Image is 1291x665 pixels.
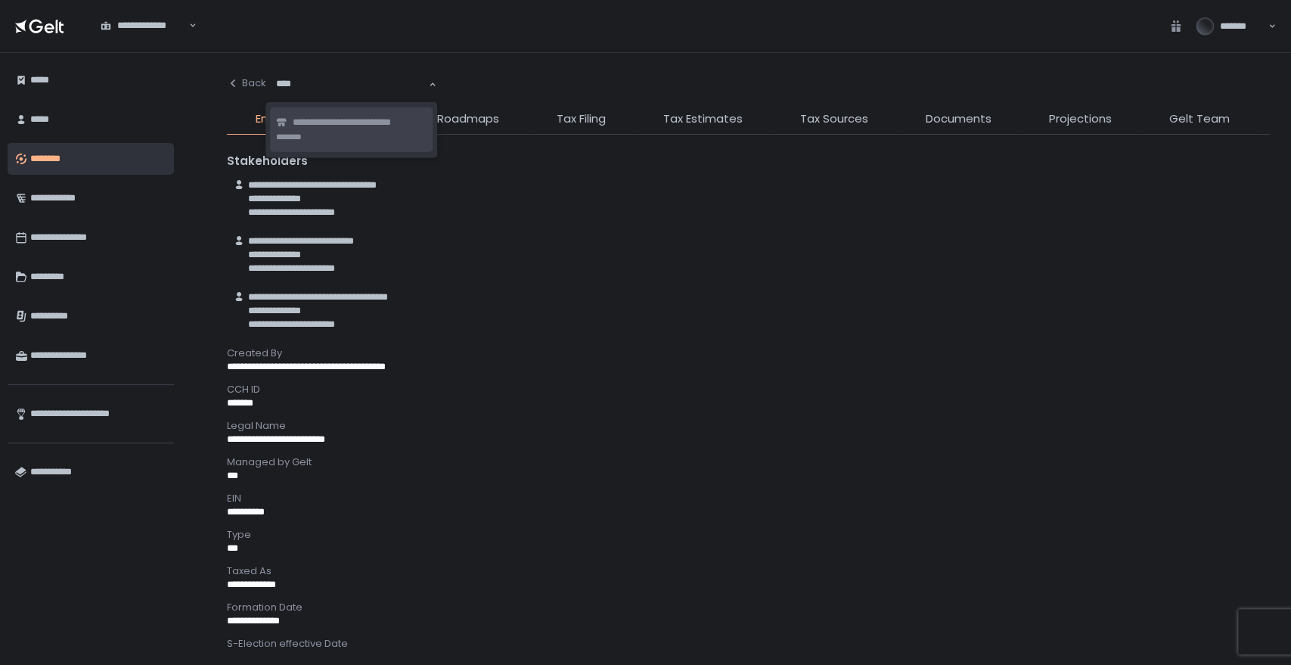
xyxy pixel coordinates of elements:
div: Taxed As [227,564,1270,578]
span: Gelt Team [1169,110,1230,128]
input: Search for option [276,76,427,92]
input: Search for option [101,33,188,48]
span: Tax Estimates [663,110,743,128]
span: Tax Sources [800,110,868,128]
button: Back [227,68,266,98]
div: Created By [227,346,1270,360]
div: Legal Name [227,419,1270,433]
div: Type [227,528,1270,542]
span: Projections [1049,110,1112,128]
div: Back [227,76,266,90]
span: Entity [256,110,287,128]
span: Roadmaps [437,110,499,128]
div: CCH ID [227,383,1270,396]
span: Documents [926,110,992,128]
div: Search for option [91,11,197,42]
div: Formation Date [227,601,1270,614]
span: Tax Filing [557,110,606,128]
div: Search for option [266,68,436,100]
div: EIN [227,492,1270,505]
div: Managed by Gelt [227,455,1270,469]
div: S-Election effective Date [227,637,1270,651]
div: Stakeholders [227,153,1270,170]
